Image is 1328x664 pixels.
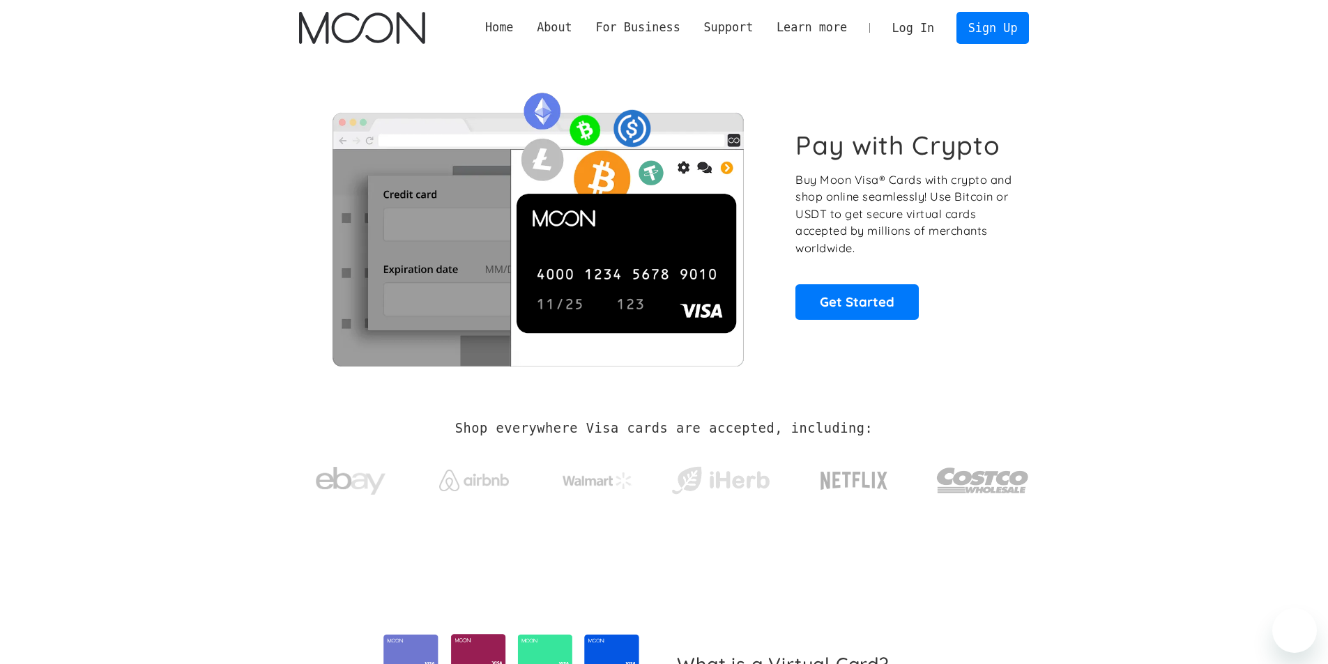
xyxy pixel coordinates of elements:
div: Support [703,19,753,36]
div: Support [692,19,765,36]
img: Moon Logo [299,12,425,44]
a: home [299,12,425,44]
div: About [525,19,583,36]
a: ebay [299,445,403,510]
a: Log In [880,13,946,43]
div: Learn more [765,19,859,36]
img: iHerb [669,463,772,499]
a: Airbnb [422,456,526,498]
img: Costco [936,454,1030,507]
p: Buy Moon Visa® Cards with crypto and shop online seamlessly! Use Bitcoin or USDT to get secure vi... [795,171,1014,257]
a: iHerb [669,449,772,506]
a: Home [473,19,525,36]
img: Moon Cards let you spend your crypto anywhere Visa is accepted. [299,83,777,366]
img: Walmart [563,472,632,489]
img: Netflix [819,463,889,498]
div: For Business [584,19,692,36]
a: Walmart [545,458,649,496]
div: Learn more [777,19,847,36]
img: ebay [316,459,386,503]
a: Get Started [795,284,919,319]
a: Netflix [792,449,917,505]
iframe: Button to launch messaging window [1272,608,1317,653]
a: Costco [936,440,1030,514]
img: Airbnb [439,470,509,491]
div: About [537,19,572,36]
h2: Shop everywhere Visa cards are accepted, including: [455,421,873,436]
a: Sign Up [956,12,1029,43]
div: For Business [595,19,680,36]
h1: Pay with Crypto [795,130,1000,161]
